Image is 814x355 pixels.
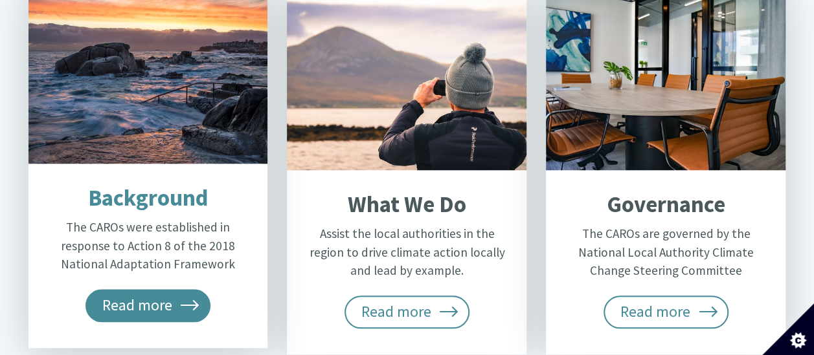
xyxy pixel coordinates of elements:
p: Assist the local authorities in the region to drive climate action locally and lead by example. [306,224,508,280]
p: The CAROs were established in response to Action 8 of the 2018 National Adaptation Framework [47,218,249,274]
h2: Governance [565,191,767,218]
span: Read more [604,296,729,328]
h2: What We Do [306,191,508,218]
h2: Background [47,184,249,211]
span: Read more [345,296,470,328]
button: Set cookie preferences [762,303,814,355]
span: Read more [85,289,211,321]
p: The CAROs are governed by the National Local Authority Climate Change Steering Committee [565,224,767,280]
